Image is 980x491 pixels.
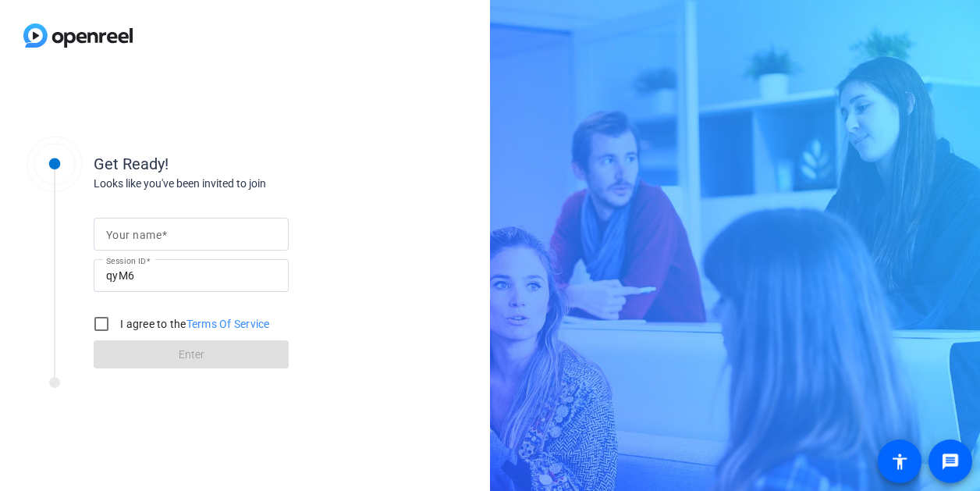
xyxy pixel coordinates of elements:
[106,256,146,265] mat-label: Session ID
[94,152,406,176] div: Get Ready!
[890,452,909,471] mat-icon: accessibility
[117,316,270,332] label: I agree to the
[941,452,960,471] mat-icon: message
[94,176,406,192] div: Looks like you've been invited to join
[106,229,162,241] mat-label: Your name
[186,318,270,330] a: Terms Of Service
